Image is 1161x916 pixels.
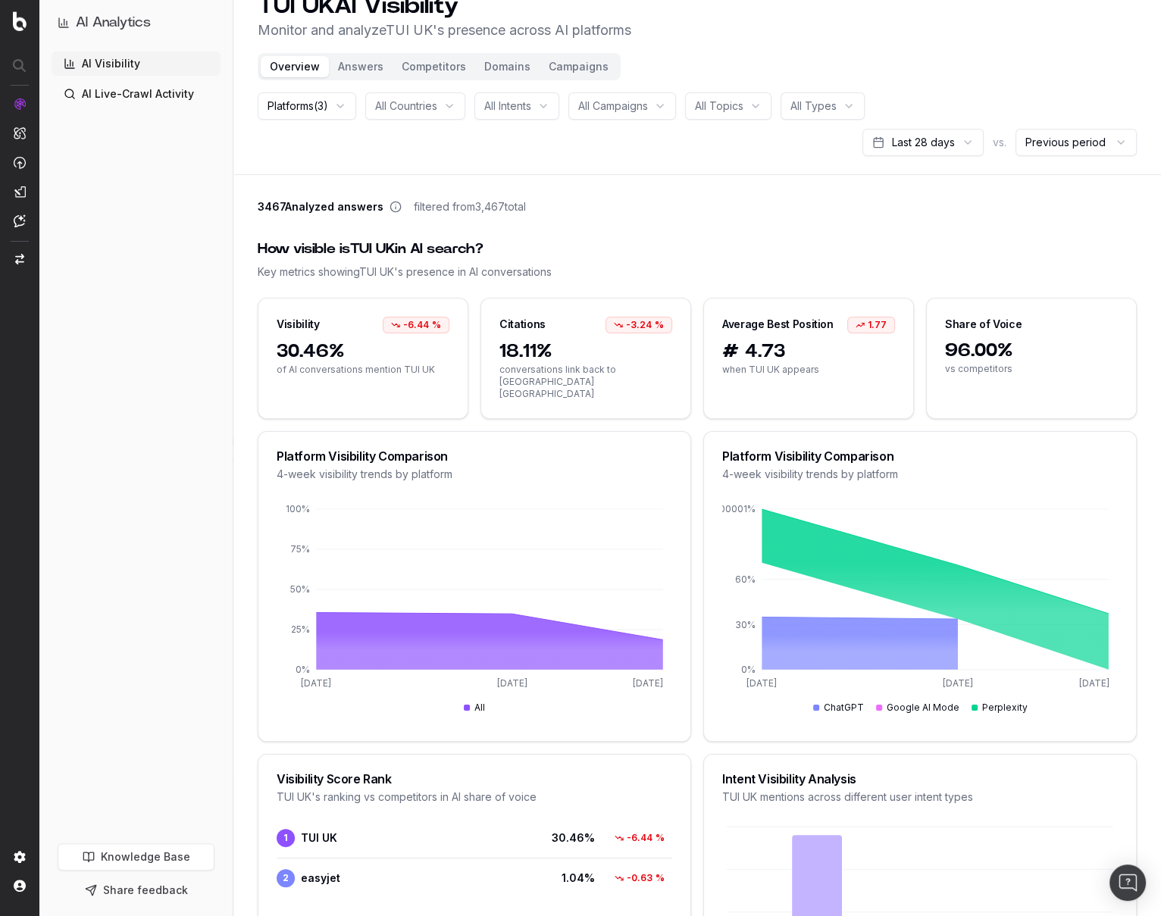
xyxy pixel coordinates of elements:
[52,52,221,76] a: AI Visibility
[258,199,383,214] span: 3467 Analyzed answers
[722,773,1118,785] div: Intent Visibility Analysis
[277,829,295,847] span: 1
[15,254,24,264] img: Switch project
[722,339,895,364] span: # 4.73
[291,624,310,635] tspan: 25%
[534,871,595,886] span: 1.04 %
[14,880,26,892] img: My account
[722,789,1118,805] div: TUI UK mentions across different user intent types
[277,467,672,482] div: 4-week visibility trends by platform
[76,12,151,33] h1: AI Analytics
[972,702,1028,714] div: Perplexity
[1078,677,1109,689] tspan: [DATE]
[14,127,26,139] img: Intelligence
[722,467,1118,482] div: 4-week visibility trends by platform
[1109,864,1146,901] div: Open Intercom Messenger
[722,450,1118,462] div: Platform Visibility Comparison
[945,339,1118,363] span: 96.00%
[735,574,756,585] tspan: 60%
[301,871,340,886] span: easyjet
[296,664,310,675] tspan: 0%
[534,830,595,846] span: 30.46 %
[52,82,221,106] a: AI Live-Crawl Activity
[484,98,531,114] span: All Intents
[290,543,310,555] tspan: 75%
[945,317,1022,332] div: Share of Voice
[607,830,672,846] div: -6.44
[393,56,475,77] button: Competitors
[656,832,665,844] span: %
[277,339,449,364] span: 30.46%
[499,339,672,364] span: 18.11%
[14,851,26,863] img: Setting
[383,317,449,333] div: -6.44
[14,186,26,198] img: Studio
[58,12,214,33] button: AI Analytics
[497,677,527,689] tspan: [DATE]
[746,677,777,689] tspan: [DATE]
[290,583,310,595] tspan: 50%
[475,56,540,77] button: Domains
[277,869,295,887] span: 2
[735,618,756,630] tspan: 30%
[499,364,672,400] span: conversations link back to [GEOGRAPHIC_DATA] [GEOGRAPHIC_DATA]
[13,11,27,31] img: Botify logo
[464,702,485,714] div: All
[578,98,648,114] span: All Campaigns
[607,871,672,886] div: -0.63
[876,702,959,714] div: Google AI Mode
[943,677,973,689] tspan: [DATE]
[722,317,834,332] div: Average Best Position
[258,264,1137,280] div: Key metrics showing TUI UK 's presence in AI conversations
[375,98,437,114] span: All Countries
[656,872,665,884] span: %
[277,450,672,462] div: Platform Visibility Comparison
[14,156,26,169] img: Activation
[414,199,526,214] span: filtered from 3,467 total
[277,789,672,805] div: TUI UK 's ranking vs competitors in AI share of voice
[499,317,546,332] div: Citations
[606,317,672,333] div: -3.24
[540,56,618,77] button: Campaigns
[945,363,1118,375] span: vs competitors
[993,135,1006,150] span: vs.
[301,830,337,846] span: TUI UK
[258,20,631,41] p: Monitor and analyze TUI UK 's presence across AI platforms
[286,503,310,514] tspan: 100%
[655,319,664,331] span: %
[258,239,1137,260] div: How visible is TUI UK in AI search?
[847,317,895,333] div: 1.77
[741,664,756,675] tspan: 0%
[58,877,214,904] button: Share feedback
[633,677,663,689] tspan: [DATE]
[261,56,329,77] button: Overview
[277,317,320,332] div: Visibility
[14,214,26,227] img: Assist
[58,843,214,871] a: Knowledge Base
[301,677,331,689] tspan: [DATE]
[14,98,26,110] img: Analytics
[277,364,449,376] span: of AI conversations mention TUI UK
[432,319,441,331] span: %
[722,364,895,376] span: when TUI UK appears
[813,702,864,714] div: ChatGPT
[277,773,672,785] div: Visibility Score Rank
[695,98,743,114] span: All Topics
[329,56,393,77] button: Answers
[268,98,328,114] span: Platforms ( 3 )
